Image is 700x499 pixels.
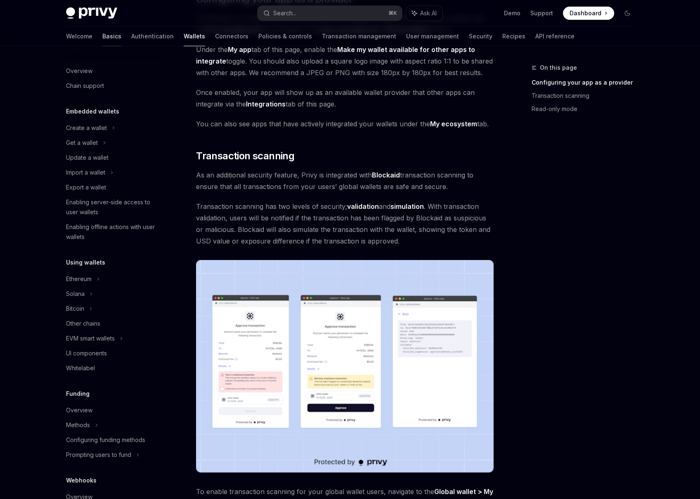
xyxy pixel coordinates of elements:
[570,9,601,17] span: Dashboard
[59,346,165,361] a: UI components
[59,64,165,78] a: Overview
[430,120,477,128] a: My ecosystem
[196,149,294,163] span: Transaction scanning
[530,9,553,17] a: Support
[59,316,165,331] a: Other chains
[215,26,248,46] a: Connectors
[469,26,492,46] a: Security
[66,123,107,133] div: Create a wallet
[258,6,402,21] button: Search...⌘K
[66,450,131,460] div: Prompting users to fund
[66,258,105,267] h5: Using wallets
[66,389,90,399] h5: Funding
[66,304,84,314] div: Bitcoin
[59,78,165,93] a: Chain support
[228,45,251,54] a: My app
[59,433,165,447] a: Configuring funding methods
[420,9,437,17] span: Ask AI
[196,201,494,247] span: Transaction scanning has two levels of security; and . With transaction validation, users will be...
[131,26,174,46] a: Authentication
[388,10,397,17] span: ⌘ K
[563,7,614,20] a: Dashboard
[66,26,92,46] a: Welcome
[59,361,165,376] a: Whitelabel
[196,260,494,473] img: Transaction scanning UI
[102,26,121,46] a: Basics
[532,89,641,102] a: Transaction scanning
[502,26,525,46] a: Recipes
[66,348,107,358] div: UI components
[196,45,475,65] strong: Make my wallet available for other apps to integrate
[66,106,119,116] h5: Embedded wallets
[66,153,109,163] div: Update a wallet
[66,138,98,148] div: Get a wallet
[504,9,520,17] a: Demo
[196,87,494,110] span: Once enabled, your app will show up as an available wallet provider that other apps can integrate...
[196,169,494,192] span: As an additional security feature, Privy is integrated with transaction scanning to ensure that a...
[66,333,115,343] div: EVM smart wallets
[66,182,106,192] div: Export a wallet
[66,475,97,485] h5: Webhooks
[347,202,379,210] strong: validation
[66,222,160,242] div: Enabling offline actions with user wallets
[66,81,104,91] div: Chain support
[66,197,160,217] div: Enabling server-side access to user wallets
[66,405,92,415] div: Overview
[196,44,494,78] span: Under the tab of this page, enable the toggle. You should also upload a square logo image with as...
[66,319,100,329] div: Other chains
[59,150,165,165] a: Update a wallet
[59,180,165,195] a: Export a wallet
[535,26,575,46] a: API reference
[66,7,117,19] img: dark logo
[66,274,92,284] div: Ethereum
[621,7,634,20] button: Toggle dark mode
[184,26,205,46] a: Wallets
[406,6,442,21] button: Ask AI
[66,289,85,299] div: Solana
[273,8,296,18] div: Search...
[196,118,494,130] span: You can also see apps that have actively integrated your wallets under the tab.
[59,220,165,244] a: Enabling offline actions with user wallets
[59,195,165,220] a: Enabling server-side access to user wallets
[66,66,92,76] div: Overview
[390,202,424,210] strong: simulation
[246,100,286,109] a: Integrations
[66,420,90,430] div: Methods
[372,171,400,180] a: Blockaid
[258,26,312,46] a: Policies & controls
[66,363,95,373] div: Whitelabel
[59,403,165,418] a: Overview
[540,63,577,73] span: On this page
[66,435,145,445] div: Configuring funding methods
[246,100,286,108] strong: Integrations
[532,76,641,89] a: Configuring your app as a provider
[322,26,396,46] a: Transaction management
[532,102,641,116] a: Read-only mode
[66,168,105,177] div: Import a wallet
[406,26,459,46] a: User management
